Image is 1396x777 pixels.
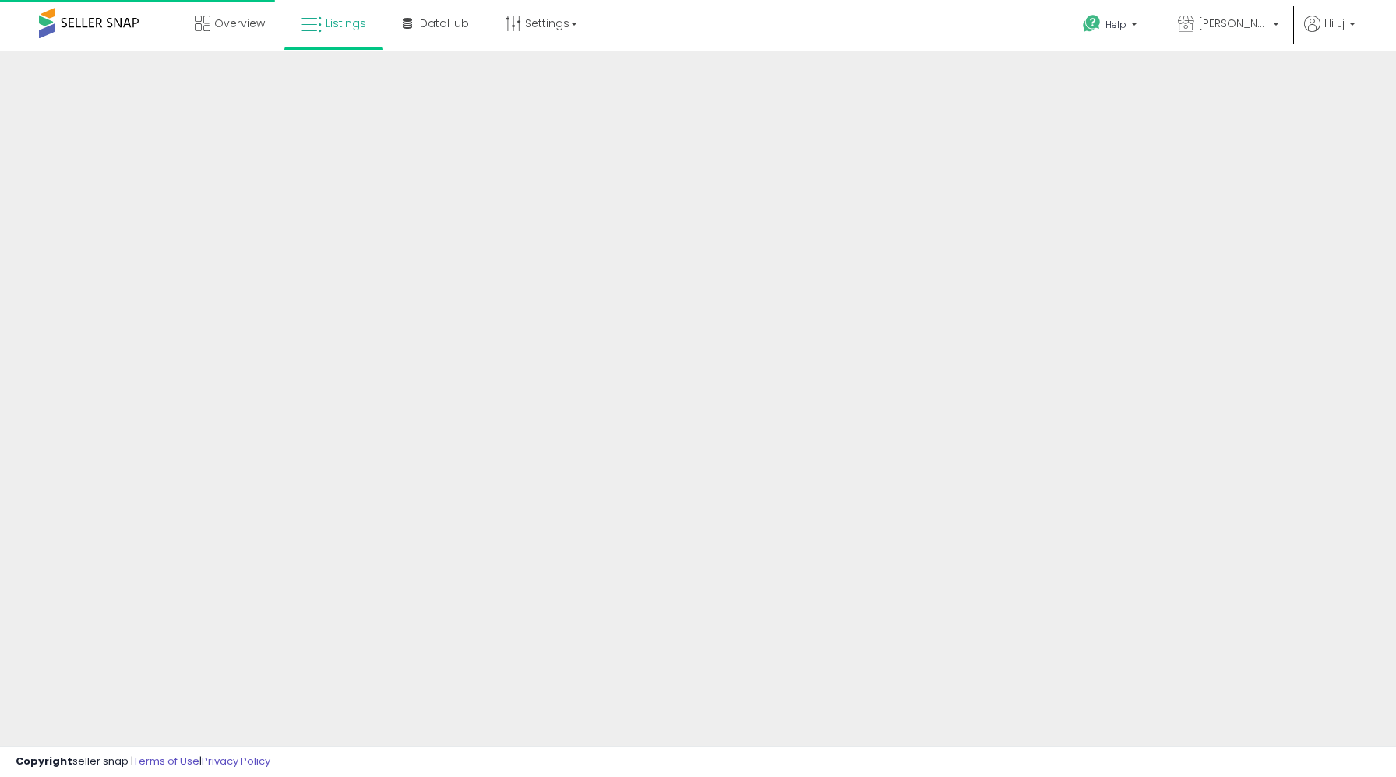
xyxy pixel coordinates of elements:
[1105,18,1126,31] span: Help
[214,16,265,31] span: Overview
[1304,16,1355,51] a: Hi Jj
[1198,16,1268,31] span: [PERSON_NAME]'s Movies
[1082,14,1102,33] i: Get Help
[326,16,366,31] span: Listings
[420,16,469,31] span: DataHub
[1070,2,1153,51] a: Help
[1324,16,1345,31] span: Hi Jj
